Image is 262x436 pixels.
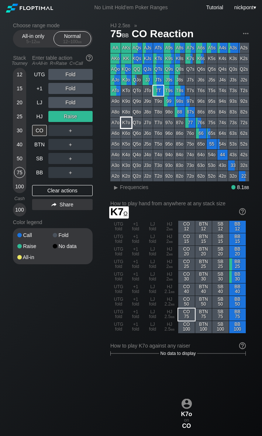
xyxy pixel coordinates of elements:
div: ＋ [48,139,93,150]
div: 95o [164,139,174,149]
div: 65o [196,139,206,149]
div: Q9o [132,96,142,107]
div: 12 – 100 [57,39,88,44]
div: K6o [121,128,131,139]
div: KQs [132,53,142,64]
div: BTN 15 [195,233,212,245]
div: AJs [142,43,153,53]
div: 87s [185,107,196,117]
div: BTN 40 [195,283,212,296]
div: BB 15 [229,233,246,245]
span: bb [244,184,249,190]
div: 100 [14,204,25,215]
div: 63s [228,128,238,139]
div: 82o [175,171,185,181]
div: 74s [217,118,228,128]
span: bb [169,226,173,231]
div: +1 [32,83,47,94]
div: J6s [196,75,206,85]
div: UTG [32,69,47,80]
div: JTo [142,86,153,96]
span: nickpont [234,4,254,10]
div: Q5s [207,64,217,74]
div: CO 30 [178,271,195,283]
div: HJ [32,111,47,122]
div: K8s [175,53,185,64]
div: 75o [185,139,196,149]
div: Clear actions [32,185,93,196]
div: 15 [14,83,25,94]
div: J6o [142,128,153,139]
div: BTN 25 [195,258,212,271]
div: 94s [217,96,228,107]
div: ATs [153,43,163,53]
div: A9o [110,96,121,107]
div: K6s [196,53,206,64]
div: T2o [153,171,163,181]
span: bb [122,31,129,39]
span: bb [169,251,173,257]
div: CO 50 [178,296,195,308]
img: share.864f2f62.svg [51,203,56,207]
div: 85o [175,139,185,149]
div: BTN [32,139,47,150]
div: Q7o [132,118,142,128]
div: T5s [207,86,217,96]
span: HJ 2.5 [109,22,131,29]
div: 30 [14,125,25,136]
div: +1 fold [127,296,144,308]
div: AKs [121,43,131,53]
span: CO Reaction [131,28,195,41]
div: T4o [153,150,163,160]
div: 95s [207,96,217,107]
div: Cash [10,196,29,201]
div: 44 [217,150,228,160]
div: Q2o [132,171,142,181]
div: SB 30 [212,271,229,283]
div: BB 20 [229,246,246,258]
div: K2o [121,171,131,181]
div: SB 50 [212,296,229,308]
div: SB 15 [212,233,229,245]
div: Color legend [13,216,93,228]
div: LJ fold [144,271,161,283]
div: Fold [53,233,88,238]
div: KK [121,53,131,64]
div: K2s [239,53,249,64]
div: SB [32,153,47,164]
div: All-in [17,255,53,260]
div: J3s [228,75,238,85]
div: Raise [17,244,53,249]
span: o [124,209,128,217]
div: Q7s [185,64,196,74]
div: K4s [217,53,228,64]
div: T6o [153,128,163,139]
div: No data [53,244,88,249]
img: help.32db89a4.svg [85,54,93,62]
div: 54s [217,139,228,149]
div: Q8s [175,64,185,74]
div: 62s [239,128,249,139]
div: 5 – 12 [18,39,49,44]
div: AQs [132,43,142,53]
div: A2s [239,43,249,53]
div: 86o [175,128,185,139]
div: QTs [153,64,163,74]
div: HJ 2.2 [161,296,178,308]
div: Q4s [217,64,228,74]
div: UTG fold [110,233,127,245]
div: +1 fold [127,258,144,271]
div: Raise [48,111,93,122]
div: K8o [121,107,131,117]
div: CO 25 [178,258,195,271]
div: 76s [196,118,206,128]
div: 72o [185,171,196,181]
div: BB 40 [229,283,246,296]
div: T7o [153,118,163,128]
div: HJ 2.1 [161,283,178,296]
div: J3o [142,160,153,171]
div: 55 [207,139,217,149]
span: bb [169,264,173,269]
div: UTG fold [110,271,127,283]
div: QTo [132,86,142,96]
